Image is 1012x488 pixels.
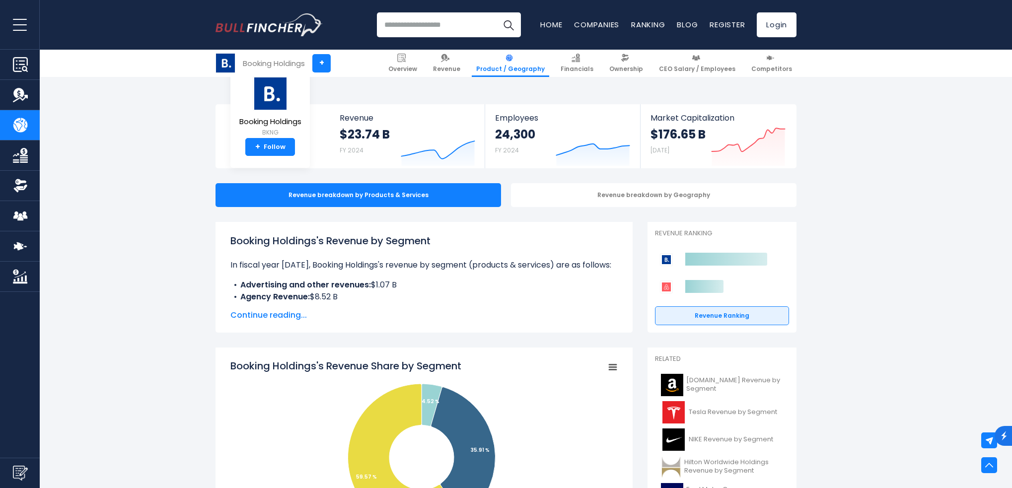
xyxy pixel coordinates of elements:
img: BKNG logo [216,54,235,72]
span: Tesla Revenue by Segment [689,408,777,417]
a: Ownership [605,50,648,77]
small: BKNG [239,128,301,137]
img: Airbnb competitors logo [660,280,673,293]
h1: Booking Holdings's Revenue by Segment [230,233,618,248]
span: Booking Holdings [239,118,301,126]
img: Booking Holdings competitors logo [660,253,673,266]
a: +Follow [245,138,295,156]
a: + [312,54,331,72]
tspan: 59.57 % [356,473,377,481]
small: FY 2024 [340,146,363,154]
a: Employees 24,300 FY 2024 [485,104,640,168]
a: Financials [556,50,598,77]
strong: 24,300 [495,127,535,142]
span: Revenue [340,113,475,123]
span: Hilton Worldwide Holdings Revenue by Segment [684,458,783,475]
p: In fiscal year [DATE], Booking Holdings's revenue by segment (products & services) are as follows: [230,259,618,271]
tspan: Booking Holdings's Revenue Share by Segment [230,359,461,373]
span: CEO Salary / Employees [659,65,735,73]
button: Search [496,12,521,37]
a: CEO Salary / Employees [654,50,740,77]
span: NIKE Revenue by Segment [689,435,773,444]
img: AMZN logo [661,374,683,396]
a: Login [757,12,796,37]
b: Advertising and other revenues: [240,279,371,290]
img: Ownership [13,178,28,193]
img: HLT logo [661,456,681,478]
a: Tesla Revenue by Segment [655,399,789,426]
img: BKNG logo [253,77,288,110]
small: FY 2024 [495,146,519,154]
span: Financials [561,65,593,73]
img: TSLA logo [661,401,686,423]
img: Bullfincher logo [216,13,323,36]
tspan: 35.91 % [471,446,490,454]
a: Market Capitalization $176.65 B [DATE] [641,104,795,168]
a: Product / Geography [472,50,549,77]
a: [DOMAIN_NAME] Revenue by Segment [655,371,789,399]
a: Go to homepage [216,13,322,36]
a: Overview [384,50,422,77]
b: Agency Revenue: [240,291,310,302]
a: Register [710,19,745,30]
a: Booking Holdings BKNG [239,76,302,139]
span: Continue reading... [230,309,618,321]
span: Market Capitalization [651,113,786,123]
p: Related [655,355,789,363]
tspan: 4.52 % [422,398,439,405]
span: [DOMAIN_NAME] Revenue by Segment [686,376,783,393]
li: $8.52 B [230,291,618,303]
a: Competitors [747,50,796,77]
p: Revenue Ranking [655,229,789,238]
span: Ownership [609,65,643,73]
strong: + [255,142,260,151]
div: Revenue breakdown by Geography [511,183,796,207]
span: Product / Geography [476,65,545,73]
li: $1.07 B [230,279,618,291]
div: Revenue breakdown by Products & Services [216,183,501,207]
span: Overview [388,65,417,73]
a: Blog [677,19,698,30]
a: Home [540,19,562,30]
a: NIKE Revenue by Segment [655,426,789,453]
img: NKE logo [661,428,686,451]
small: [DATE] [651,146,669,154]
a: Revenue [429,50,465,77]
a: Revenue Ranking [655,306,789,325]
strong: $176.65 B [651,127,706,142]
a: Ranking [631,19,665,30]
span: Revenue [433,65,460,73]
a: Revenue $23.74 B FY 2024 [330,104,485,168]
a: Hilton Worldwide Holdings Revenue by Segment [655,453,789,481]
span: Employees [495,113,630,123]
strong: $23.74 B [340,127,390,142]
a: Companies [574,19,619,30]
span: Competitors [751,65,792,73]
div: Booking Holdings [243,58,305,69]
